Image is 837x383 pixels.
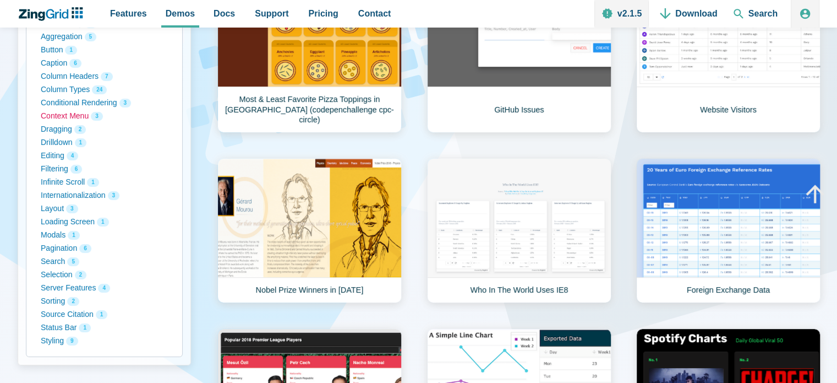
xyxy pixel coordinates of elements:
button: Search 5 [41,255,168,268]
a: Nobel Prize Winners in [DATE] [217,158,402,303]
button: Dragging 2 [41,123,168,136]
button: Styling 9 [41,335,168,348]
button: Button 1 [41,44,168,57]
span: Features [110,6,147,21]
button: Server Features 4 [41,282,168,295]
button: Modals 1 [41,229,168,242]
button: Aggregation 5 [41,30,168,44]
a: Who In The World Uses IE8 [427,158,611,303]
span: Docs [214,6,235,21]
button: Layout 3 [41,202,168,215]
button: Editing 4 [41,149,168,163]
button: Infinite Scroll 1 [41,176,168,189]
button: Context Menu 3 [41,110,168,123]
button: Loading Screen 1 [41,215,168,229]
button: Drilldown 1 [41,136,168,149]
button: Pagination 6 [41,242,168,255]
button: Column Headers 7 [41,70,168,83]
button: Conditional Rendering 3 [41,96,168,110]
button: Filtering 6 [41,163,168,176]
a: ZingChart Logo. Click to return to the homepage [18,7,89,21]
button: Internationalization 3 [41,189,168,202]
a: Foreign Exchange Data [636,158,820,303]
button: Source Citation 1 [41,308,168,321]
button: Sorting 2 [41,295,168,308]
button: Caption 6 [41,57,168,70]
button: Status Bar 1 [41,321,168,335]
span: Contact [358,6,391,21]
span: Demos [166,6,195,21]
span: Pricing [309,6,338,21]
span: Support [255,6,288,21]
button: Selection 2 [41,268,168,282]
button: Column Types 24 [41,83,168,96]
